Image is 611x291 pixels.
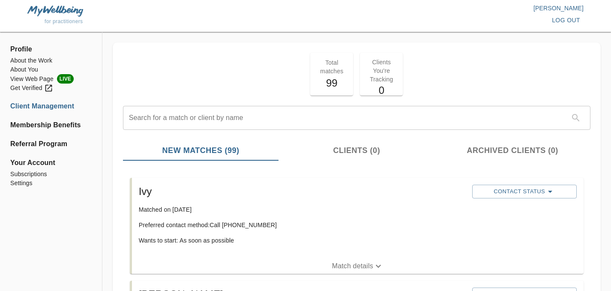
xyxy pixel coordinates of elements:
[139,221,466,229] p: Preferred contact method: Call [PHONE_NUMBER]
[315,58,348,75] p: Total matches
[10,170,92,179] a: Subscriptions
[472,185,577,198] button: Contact Status
[10,44,92,54] span: Profile
[332,261,373,271] p: Match details
[10,120,92,130] a: Membership Benefits
[10,65,92,74] a: About You
[552,15,580,26] span: log out
[10,84,92,93] a: Get Verified
[27,6,83,16] img: MyWellbeing
[10,158,92,168] span: Your Account
[139,205,466,214] p: Matched on [DATE]
[548,12,584,28] button: log out
[139,236,466,245] p: Wants to start: As soon as possible
[10,179,92,188] a: Settings
[365,58,398,84] p: Clients You're Tracking
[57,74,74,84] span: LIVE
[305,4,584,12] p: [PERSON_NAME]
[10,139,92,149] a: Referral Program
[10,84,53,93] div: Get Verified
[128,145,274,156] span: New Matches (99)
[10,74,92,84] a: View Web PageLIVE
[45,18,83,24] span: for practitioners
[440,145,585,156] span: Archived Clients (0)
[476,186,572,197] span: Contact Status
[315,76,348,90] h5: 99
[10,101,92,111] a: Client Management
[10,56,92,65] a: About the Work
[139,185,466,198] h5: Ivy
[365,84,398,97] h5: 0
[284,145,429,156] span: Clients (0)
[132,258,584,274] button: Match details
[10,74,92,84] li: View Web Page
